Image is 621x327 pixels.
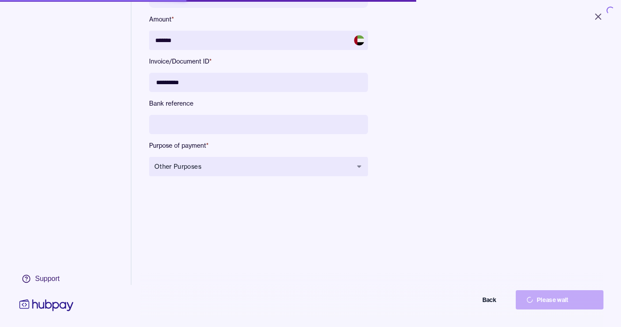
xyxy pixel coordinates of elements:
a: Support [18,270,75,288]
label: Bank reference [149,99,368,108]
label: Amount [149,15,368,24]
label: Invoice/Document ID [149,57,368,66]
label: Purpose of payment [149,141,368,150]
button: Back [419,290,507,309]
button: Close [582,7,614,26]
span: Other Purposes [154,162,352,171]
div: Support [35,274,60,284]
